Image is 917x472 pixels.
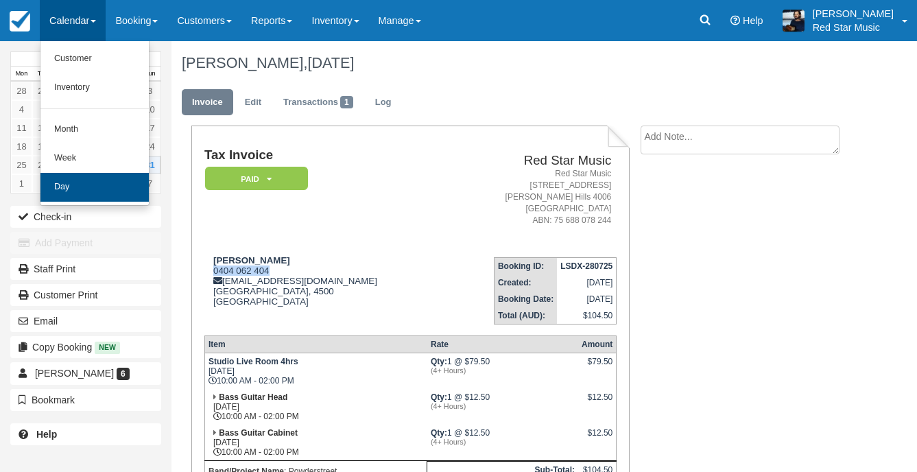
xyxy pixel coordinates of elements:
em: (4+ Hours) [431,402,575,410]
td: [DATE] 10:00 AM - 02:00 PM [204,353,427,389]
a: 26 [32,156,53,174]
ul: Calendar [40,41,150,206]
strong: LSDX-280725 [560,261,612,271]
th: Rate [427,335,578,353]
a: Transactions1 [273,89,364,116]
div: $12.50 [582,428,612,449]
a: 5 [32,100,53,119]
strong: Qty [431,392,447,402]
em: (4+ Hours) [431,438,575,446]
a: Month [40,115,149,144]
img: A1 [783,10,805,32]
address: Red Star Music [STREET_ADDRESS] [PERSON_NAME] Hills 4006 [GEOGRAPHIC_DATA] ABN: 75 688 078 244 [451,168,611,227]
td: [DATE] 10:00 AM - 02:00 PM [204,425,427,461]
a: Staff Print [10,258,161,280]
th: Total (AUD): [494,307,557,324]
a: Log [365,89,402,116]
a: 10 [139,100,160,119]
strong: Bass Guitar Head [219,392,287,402]
strong: [PERSON_NAME] [213,255,290,265]
a: Help [10,423,161,445]
th: Booking ID: [494,257,557,274]
a: Week [40,144,149,173]
a: 4 [11,100,32,119]
a: 25 [11,156,32,174]
button: Email [10,310,161,332]
td: [DATE] [557,291,617,307]
span: Help [743,15,763,26]
h1: Tax Invoice [204,148,445,163]
a: 24 [139,137,160,156]
th: Booking Date: [494,291,557,307]
a: 12 [32,119,53,137]
th: Created: [494,274,557,291]
strong: Bass Guitar Cabinet [219,428,298,438]
div: 0404 062 404 [EMAIL_ADDRESS][DOMAIN_NAME] [GEOGRAPHIC_DATA], 4500 [GEOGRAPHIC_DATA] [204,255,445,324]
th: Item [204,335,427,353]
span: [PERSON_NAME] [35,368,114,379]
a: 29 [32,82,53,100]
i: Help [730,16,740,25]
th: Mon [11,67,32,82]
em: (4+ Hours) [431,366,575,375]
a: 7 [139,174,160,193]
a: Invoice [182,89,233,116]
h2: Red Star Music [451,154,611,168]
td: 1 @ $79.50 [427,353,578,389]
b: Help [36,429,57,440]
th: Sun [139,67,160,82]
strong: Studio Live Room 4hrs [209,357,298,366]
div: $79.50 [582,357,612,377]
th: Amount [578,335,617,353]
td: [DATE] [557,274,617,291]
td: 1 @ $12.50 [427,425,578,461]
a: Day [40,173,149,202]
button: Copy Booking New [10,336,161,358]
a: Edit [235,89,272,116]
p: [PERSON_NAME] [813,7,894,21]
a: [PERSON_NAME] 6 [10,362,161,384]
td: 1 @ $12.50 [427,389,578,425]
div: $12.50 [582,392,612,413]
a: Customer Print [10,284,161,306]
span: 1 [340,96,353,108]
td: [DATE] 10:00 AM - 02:00 PM [204,389,427,425]
a: 1 [11,174,32,193]
td: $104.50 [557,307,617,324]
th: Tue [32,67,53,82]
a: 28 [11,82,32,100]
a: 31 [139,156,160,174]
button: Check-in [10,206,161,228]
h1: [PERSON_NAME], [182,55,849,71]
button: Add Payment [10,232,161,254]
a: 11 [11,119,32,137]
span: [DATE] [307,54,354,71]
p: Red Star Music [813,21,894,34]
a: 3 [139,82,160,100]
span: New [95,342,120,353]
em: Paid [205,167,308,191]
a: 17 [139,119,160,137]
strong: Qty [431,428,447,438]
button: Bookmark [10,389,161,411]
span: 6 [117,368,130,380]
a: Customer [40,45,149,73]
a: Paid [204,166,303,191]
strong: Qty [431,357,447,366]
a: 19 [32,137,53,156]
a: Inventory [40,73,149,102]
a: 2 [32,174,53,193]
img: checkfront-main-nav-mini-logo.png [10,11,30,32]
a: 18 [11,137,32,156]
